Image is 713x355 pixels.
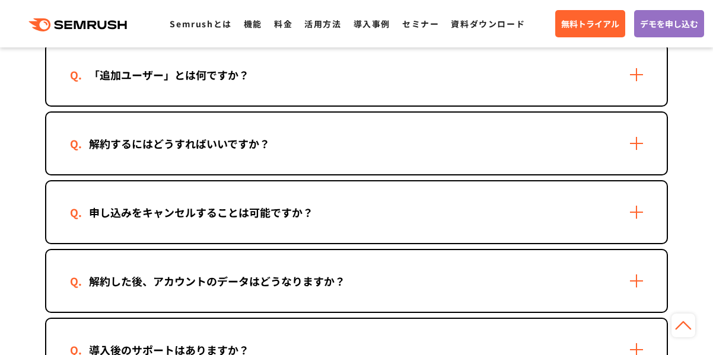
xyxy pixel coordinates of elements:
[70,135,289,152] div: 解約するにはどうすればいいですか？
[70,66,268,84] div: 「追加ユーザー」とは何ですか？
[402,18,439,30] a: セミナー
[640,17,698,30] span: デモを申し込む
[70,204,332,221] div: 申し込みをキャンセルすることは可能ですか？
[451,18,525,30] a: 資料ダウンロード
[634,10,704,37] a: デモを申し込む
[70,273,364,290] div: 解約した後、アカウントのデータはどうなりますか？
[304,18,341,30] a: 活用方法
[274,18,292,30] a: 料金
[555,10,625,37] a: 無料トライアル
[170,18,231,30] a: Semrushとは
[354,18,390,30] a: 導入事例
[561,17,619,30] span: 無料トライアル
[244,18,262,30] a: 機能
